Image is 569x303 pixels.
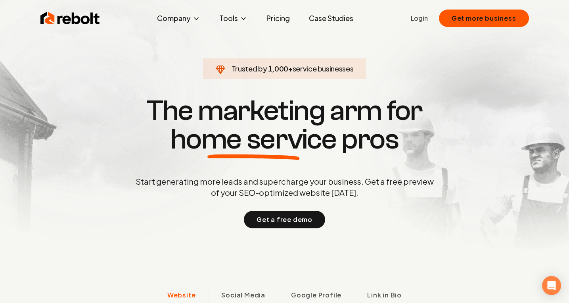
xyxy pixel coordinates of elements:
span: Trusted by [232,64,267,73]
span: 1,000 [268,63,288,74]
span: Social Media [221,290,265,300]
a: Login [411,14,428,23]
span: home service [171,125,337,154]
span: Website [167,290,196,300]
span: Google Profile [291,290,341,300]
button: Tools [213,10,254,26]
p: Start generating more leads and supercharge your business. Get a free preview of your SEO-optimiz... [134,176,435,198]
a: Case Studies [303,10,360,26]
img: Rebolt Logo [40,10,100,26]
div: Open Intercom Messenger [542,276,561,295]
span: service businesses [293,64,354,73]
span: Link in Bio [367,290,402,300]
h1: The marketing arm for pros [94,96,475,154]
button: Get more business [439,10,529,27]
button: Get a free demo [244,211,325,228]
span: + [288,64,293,73]
a: Pricing [260,10,296,26]
button: Company [151,10,207,26]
